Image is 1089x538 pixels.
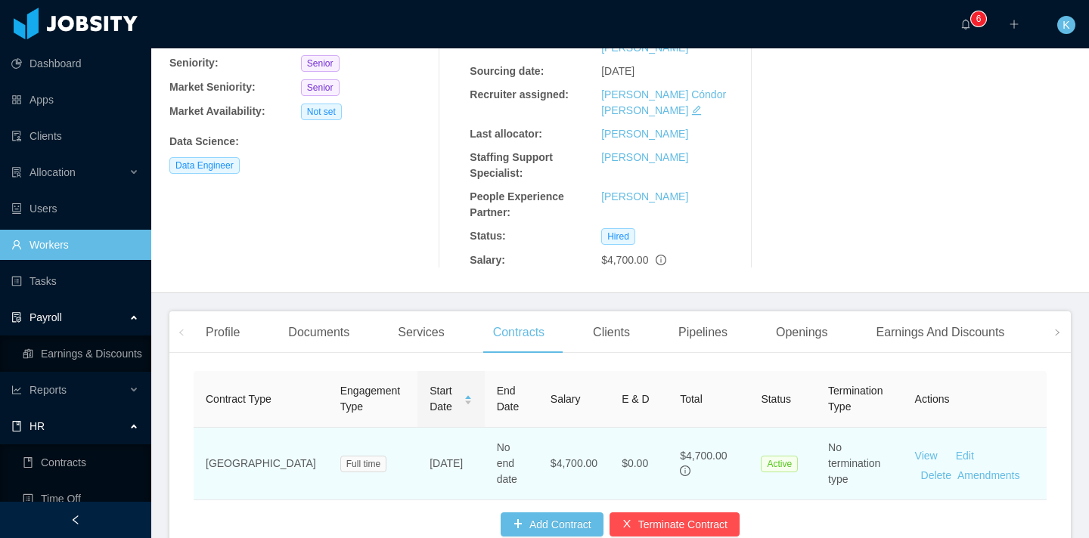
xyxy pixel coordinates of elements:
[301,55,340,72] span: Senior
[960,19,971,29] i: icon: bell
[470,190,564,218] b: People Experience Partner:
[11,193,139,224] a: icon: robotUsers
[497,385,520,413] span: End Date
[276,311,361,354] div: Documents
[915,393,950,405] span: Actions
[464,399,472,403] i: icon: caret-down
[11,421,22,431] i: icon: book
[29,384,67,396] span: Reports
[761,456,798,472] span: Active
[601,128,688,140] a: [PERSON_NAME]
[11,167,22,178] i: icon: solution
[470,128,542,140] b: Last allocator:
[971,11,986,26] sup: 6
[29,311,62,323] span: Payroll
[1063,16,1069,34] span: K
[470,65,544,77] b: Sourcing date:
[301,104,342,120] span: Not set
[915,450,938,462] a: View
[11,312,22,323] i: icon: file-protect
[601,254,648,266] span: $4,700.00
[551,393,581,405] span: Salary
[764,311,840,354] div: Openings
[23,339,139,369] a: icon: reconciliationEarnings & Discounts
[340,385,400,413] span: Engagement Type
[11,266,139,296] a: icon: profileTasks
[470,151,553,179] b: Staffing Support Specialist:
[29,420,45,432] span: HR
[23,447,139,478] a: icon: bookContracts
[11,48,139,79] a: icon: pie-chartDashboard
[956,450,974,462] a: Edit
[470,254,505,266] b: Salary:
[206,393,271,405] span: Contract Type
[666,311,740,354] div: Pipelines
[11,385,22,395] i: icon: line-chart
[169,105,265,117] b: Market Availability:
[622,457,648,469] span: $0.00
[656,255,666,265] span: info-circle
[169,57,219,69] b: Seniority:
[938,444,986,468] button: Edit
[957,469,1019,481] a: Amendments
[816,428,903,500] td: No termination type
[340,456,386,472] span: Full time
[301,79,340,96] span: Senior
[691,105,702,116] i: icon: edit
[761,393,791,405] span: Status
[601,88,726,116] a: [PERSON_NAME] Cóndor [PERSON_NAME]
[169,135,239,147] b: Data Science :
[501,512,603,536] button: icon: plusAdd Contract
[610,512,740,536] button: icon: closeTerminate Contract
[601,65,634,77] span: [DATE]
[921,469,951,481] a: Delete
[680,393,703,405] span: Total
[864,311,1016,354] div: Earnings And Discounts
[194,311,252,354] div: Profile
[23,484,139,514] a: icon: profileTime Off
[11,85,139,115] a: icon: appstoreApps
[417,428,484,500] td: [DATE]
[470,88,569,100] b: Recruiter assigned:
[194,428,328,500] td: [GEOGRAPHIC_DATA]
[976,11,982,26] p: 6
[178,329,185,336] i: icon: left
[1053,329,1061,336] i: icon: right
[11,121,139,151] a: icon: auditClients
[481,311,557,354] div: Contracts
[601,190,688,203] a: [PERSON_NAME]
[581,311,642,354] div: Clients
[29,166,76,178] span: Allocation
[470,230,505,242] b: Status:
[601,228,635,245] span: Hired
[1009,19,1019,29] i: icon: plus
[11,230,139,260] a: icon: userWorkers
[430,383,457,415] span: Start Date
[601,151,688,163] a: [PERSON_NAME]
[551,457,597,469] span: $4,700.00
[680,450,727,462] span: $4,700.00
[169,157,240,174] span: Data Engineer
[386,311,456,354] div: Services
[169,81,256,93] b: Market Seniority:
[464,393,473,403] div: Sort
[828,385,883,413] span: Termination Type
[464,393,472,397] i: icon: caret-up
[485,428,538,500] td: No end date
[622,393,650,405] span: E & D
[680,465,690,476] span: info-circle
